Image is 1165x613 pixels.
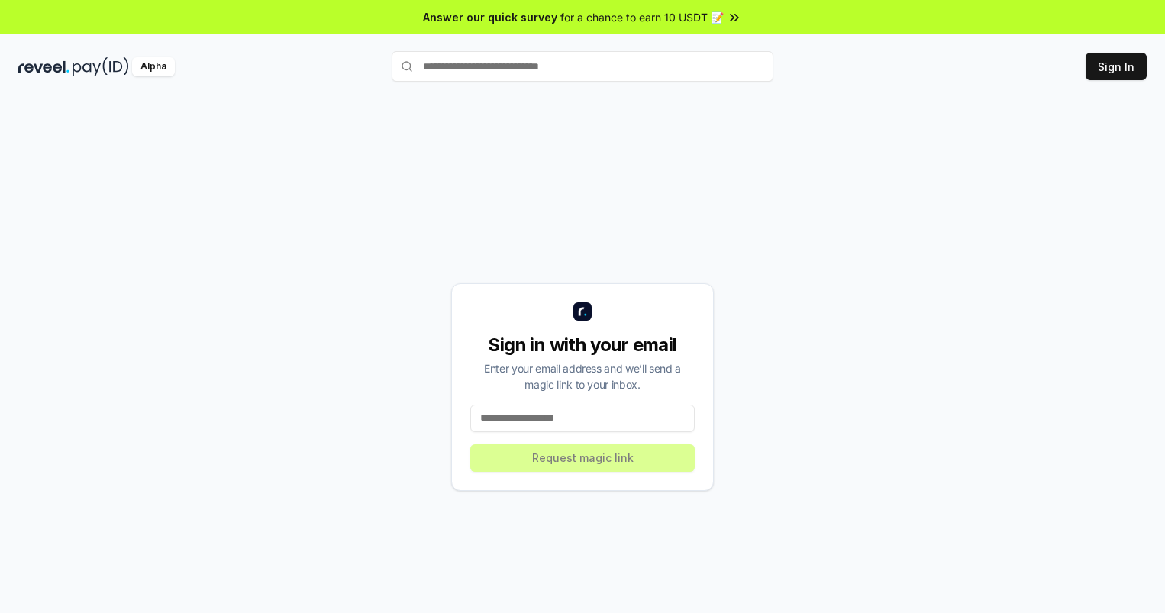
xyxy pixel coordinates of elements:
img: pay_id [73,57,129,76]
img: reveel_dark [18,57,69,76]
button: Sign In [1086,53,1147,80]
span: for a chance to earn 10 USDT 📝 [560,9,724,25]
div: Sign in with your email [470,333,695,357]
div: Alpha [132,57,175,76]
span: Answer our quick survey [423,9,557,25]
div: Enter your email address and we’ll send a magic link to your inbox. [470,360,695,392]
img: logo_small [573,302,592,321]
